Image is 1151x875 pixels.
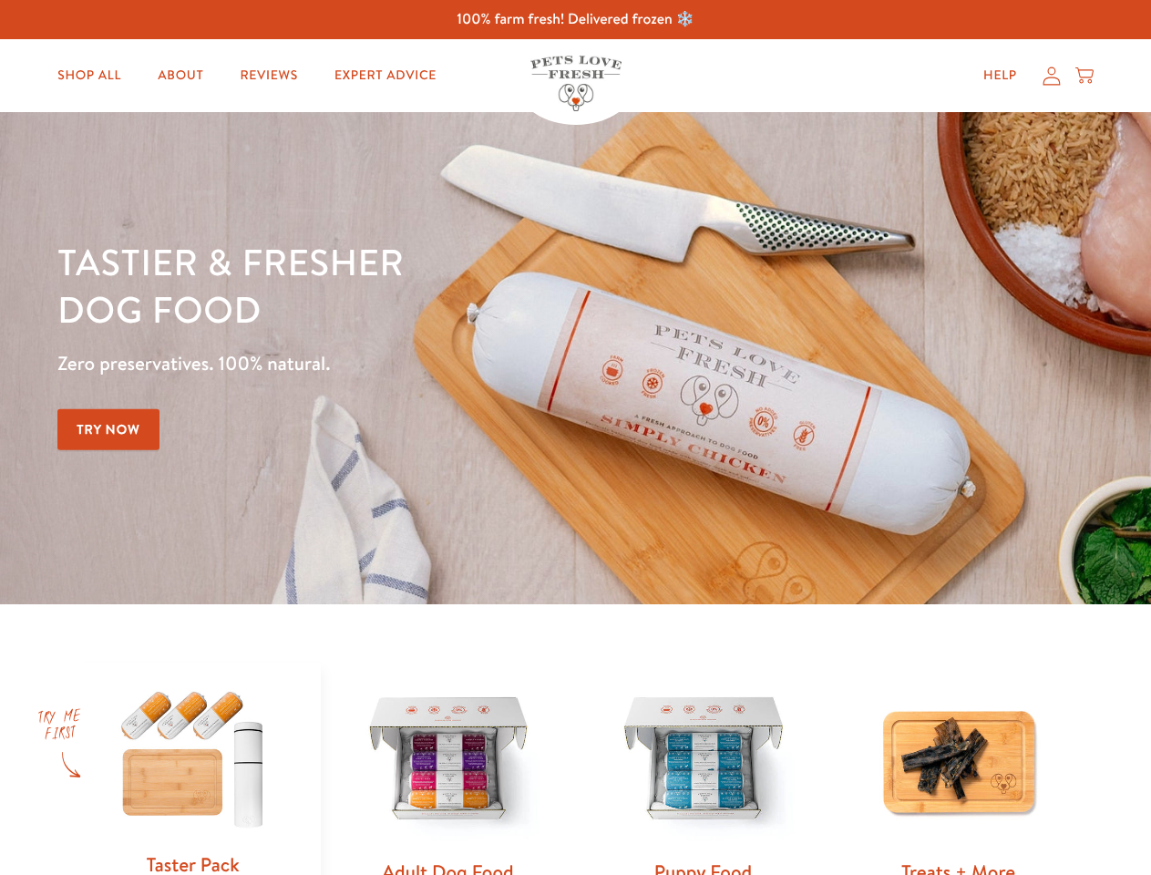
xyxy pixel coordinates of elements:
a: Reviews [225,57,312,94]
img: Pets Love Fresh [530,56,622,111]
a: Expert Advice [320,57,451,94]
a: Help [969,57,1032,94]
a: About [143,57,218,94]
p: Zero preservatives. 100% natural. [57,347,748,380]
a: Shop All [43,57,136,94]
a: Try Now [57,409,159,450]
h1: Tastier & fresher dog food [57,238,748,333]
